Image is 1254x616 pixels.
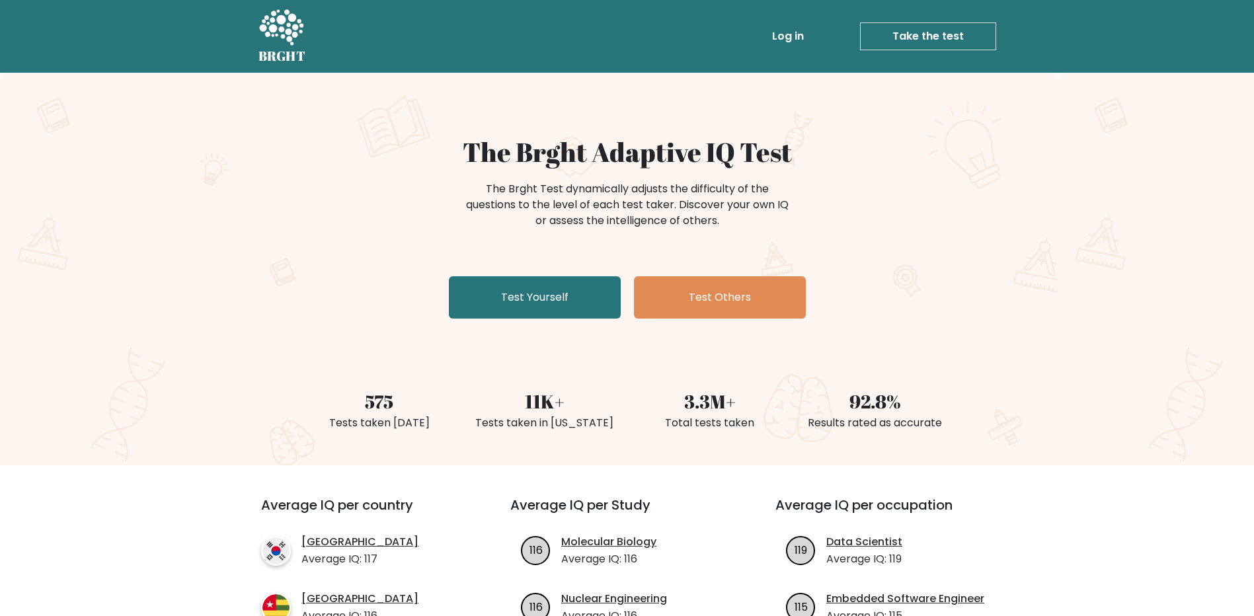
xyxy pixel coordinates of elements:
[635,415,785,431] div: Total tests taken
[826,591,984,607] a: Embedded Software Engineer
[634,276,806,319] a: Test Others
[775,497,1009,529] h3: Average IQ per occupation
[305,387,454,415] div: 575
[561,534,656,550] a: Molecular Biology
[510,497,744,529] h3: Average IQ per Study
[305,136,950,168] h1: The Brght Adaptive IQ Test
[470,387,619,415] div: 11K+
[301,551,418,567] p: Average IQ: 117
[301,591,418,607] a: [GEOGRAPHIC_DATA]
[635,387,785,415] div: 3.3M+
[258,5,306,67] a: BRGHT
[561,551,656,567] p: Average IQ: 116
[301,534,418,550] a: [GEOGRAPHIC_DATA]
[261,497,463,529] h3: Average IQ per country
[801,387,950,415] div: 92.8%
[529,542,543,557] text: 116
[826,534,902,550] a: Data Scientist
[561,591,667,607] a: Nuclear Engineering
[305,415,454,431] div: Tests taken [DATE]
[529,599,543,614] text: 116
[826,551,902,567] p: Average IQ: 119
[470,415,619,431] div: Tests taken in [US_STATE]
[795,542,807,557] text: 119
[449,276,621,319] a: Test Yourself
[767,23,809,50] a: Log in
[795,599,808,614] text: 115
[258,48,306,64] h5: BRGHT
[261,536,291,566] img: country
[860,22,996,50] a: Take the test
[801,415,950,431] div: Results rated as accurate
[462,181,793,229] div: The Brght Test dynamically adjusts the difficulty of the questions to the level of each test take...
